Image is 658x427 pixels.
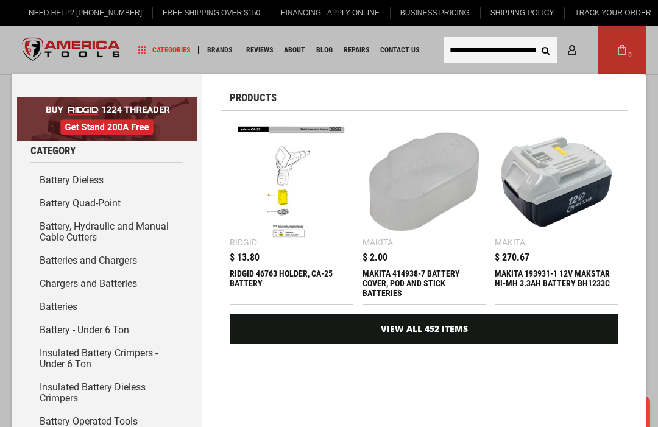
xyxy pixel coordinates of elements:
a: MAKITA 414938-7 BATTERY COVER, POD AND STICK BATTERIES Makita $ 2.00 MAKITA 414938-7 BATTERY COVE... [363,120,486,304]
a: Insulated Battery Crimpers - Under 6 Ton [30,342,183,376]
span: Products [230,93,277,103]
span: $ 13.80 [230,253,260,263]
a: Insulated Battery Dieless Crimpers [30,376,183,410]
a: Brands [202,42,238,58]
p: We're away right now. Please check back later! [17,18,138,28]
button: Open LiveChat chat widget [140,16,155,30]
a: BOGO: Buy RIDGID® 1224 Threader, Get Stand 200A Free! [17,97,197,107]
span: $ 2.00 [363,253,387,263]
a: View All 452 Items [230,314,618,344]
div: MAKITA 414938-7 BATTERY COVER, POD AND STICK BATTERIES [363,269,486,298]
button: Search [534,38,557,62]
a: MAKITA 193931-1 12V MAKSTAR NI-MH 3.3AH BATTERY BH1233C Makita $ 270.67 MAKITA 193931-1 12V MAKST... [495,120,618,304]
a: Categories [133,42,196,58]
a: Chargers and Batteries [30,272,183,295]
img: BOGO: Buy RIDGID® 1224 Threader, Get Stand 200A Free! [17,97,197,141]
a: Battery Quad-Point [30,192,183,215]
img: MAKITA 414938-7 BATTERY COVER, POD AND STICK BATTERIES [369,126,480,238]
div: Makita [363,238,393,247]
div: Ridgid [230,238,257,247]
img: RIDGID 46763 HOLDER, CA-25 BATTERY [236,126,347,238]
div: MAKITA 193931-1 12V MAKSTAR NI-MH 3.3AH BATTERY BH1233C [495,269,618,298]
div: Makita [495,238,525,247]
a: Batteries and Chargers [30,249,183,272]
span: Category [30,146,76,156]
a: RIDGID 46763 HOLDER, CA-25 BATTERY Ridgid $ 13.80 RIDGID 46763 HOLDER, CA-25 BATTERY [230,120,353,304]
img: MAKITA 193931-1 12V MAKSTAR NI-MH 3.3AH BATTERY BH1233C [501,126,612,238]
span: Brands [207,46,232,54]
a: Battery Dieless [30,169,183,192]
a: Battery, Hydraulic and Manual Cable Cutters [30,215,183,249]
div: RIDGID 46763 HOLDER, CA-25 BATTERY [230,269,353,298]
a: Batteries [30,295,183,319]
span: Categories [138,46,190,54]
span: $ 270.67 [495,253,529,263]
a: Battery - Under 6 Ton [30,319,183,342]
